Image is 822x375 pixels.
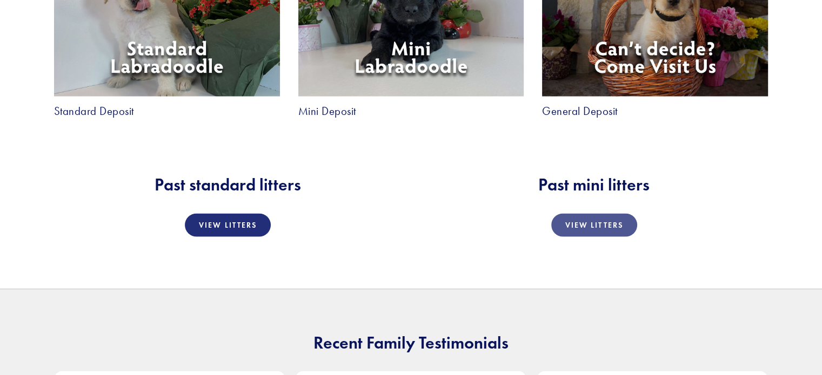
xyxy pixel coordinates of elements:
a: General Deposit [542,105,617,117]
h2: Past standard litters [54,174,402,194]
a: Mini Deposit [298,105,356,117]
a: View Litters [185,213,271,236]
a: View Litters [551,213,637,236]
h2: Recent Family Testimonials [54,332,768,352]
h2: Past mini litters [420,174,768,194]
a: Standard Deposit [54,105,134,117]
